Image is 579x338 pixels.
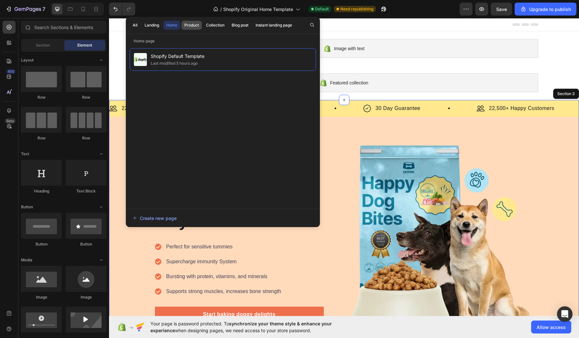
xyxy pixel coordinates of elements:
button: Blog post [229,21,251,30]
div: Row [21,135,62,141]
span: Button [21,204,33,210]
div: Text Block [66,188,106,194]
span: Shopify Default Template [151,52,204,60]
img: Pet_Food_Supplies_-_One_Product_Store.webp [240,127,424,311]
p: Rated 4.5/5 Based on 895 Reviews [81,123,152,129]
span: Image with text [225,27,255,34]
div: Start baking doggy delights [94,292,166,300]
div: Product [184,22,199,28]
button: Instant landing page [253,21,295,30]
p: Perfect for sensitive tummies [57,225,172,233]
p: 30 Day Guarantee [267,86,311,94]
button: Landing [142,21,162,30]
button: Product [181,21,202,30]
span: Media [21,257,32,263]
input: Search Sections & Elements [21,21,106,34]
div: Landing [145,22,159,28]
button: All [130,21,140,30]
div: Instant landing page [256,22,292,28]
div: Undo/Redo [109,3,135,16]
span: Featured collection [221,61,259,69]
div: Image [21,294,62,300]
span: Allow access [537,324,566,331]
span: Need republishing [340,6,373,12]
img: gempages_432750572815254551-eadfcdf8-0c28-40e6-9c37-440b21e86fba.svg [0,86,8,94]
p: Supports strong muscles, increases bone strength [57,269,172,277]
div: Upgrade to publish [520,6,571,13]
p: 22,500+ Happy Customers [13,86,78,94]
p: Supercharge immunity System [57,240,172,247]
iframe: Design area [109,18,579,316]
span: Toggle open [96,149,106,159]
div: Last modified 5 hours ago [151,60,198,67]
div: Collection [206,22,224,28]
span: Section [36,42,50,48]
button: Upgrade to publish [515,3,576,16]
img: gempages_432750572815254551-eadfcdf8-0c28-40e6-9c37-440b21e86fba.svg [368,86,376,94]
span: Toggle open [96,255,106,265]
div: Open Intercom Messenger [557,306,573,322]
span: Layout [21,57,34,63]
div: Row [66,135,106,141]
div: Home [166,22,177,28]
div: Blog post [232,22,248,28]
span: Toggle open [96,202,106,212]
button: 7 [3,3,48,16]
span: synchronize your theme style & enhance your experience [150,321,332,333]
div: Image [66,294,106,300]
span: Default [315,6,329,12]
button: Collection [203,21,227,30]
p: 7 [42,5,45,13]
div: Row [21,94,62,100]
div: Heading [21,188,62,194]
div: Section 3 [447,73,467,79]
span: Text [21,151,29,157]
button: Allow access [531,321,571,333]
div: Row [66,94,106,100]
button: Create new page [132,212,313,224]
div: Create new page [133,215,177,222]
div: Button [21,241,62,247]
p: Satisfy your furry friends with homemade delights they'll crave [47,138,214,213]
div: Beta [5,118,16,124]
p: Home page [126,38,320,44]
img: gempages_432750572815254551-dc703bc9-72bb-4f85-bc9c-54999f655dc8.svg [254,86,262,94]
div: Button [66,241,106,247]
button: Home [163,21,180,30]
p: Bursting with protein, vitamins, and minerals [57,255,172,262]
p: 22,500+ Happy Customers [380,86,445,94]
button: Save [491,3,512,16]
span: Your page is password protected. To when designing pages, we need access to your store password. [150,320,357,334]
img: gempages_432750572815254551-59903377-dce6-4988-a84e-9c2dfb018dfa.svg [134,86,142,94]
span: Element [77,42,92,48]
span: / [220,6,222,13]
div: All [133,22,137,28]
p: +700 5-Star Reviews [147,86,198,94]
div: 450 [6,69,16,74]
span: Shopify Original Home Template [223,6,293,13]
span: Save [496,6,507,12]
span: Toggle open [96,55,106,65]
a: Start baking doggy delights [46,289,215,304]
